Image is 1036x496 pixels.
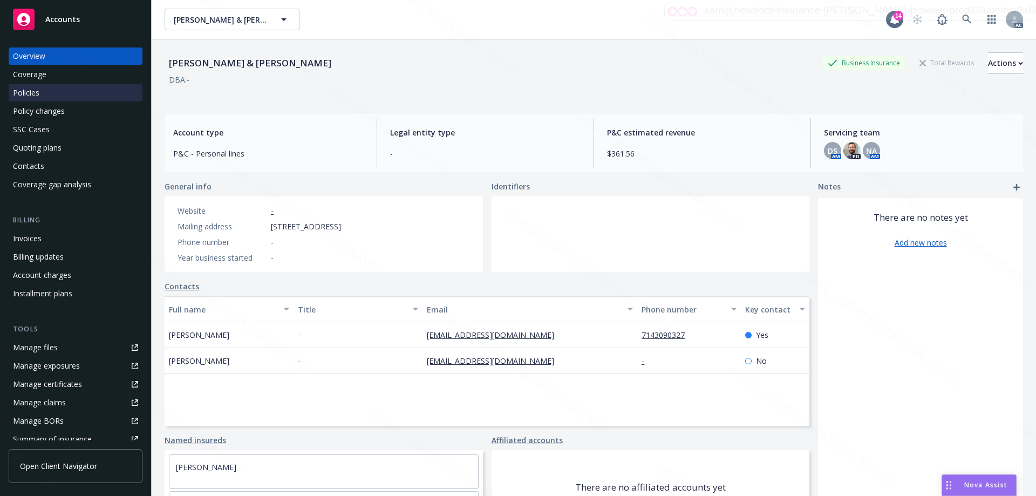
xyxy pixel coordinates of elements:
div: Total Rewards [914,56,979,70]
div: Email [427,304,621,315]
span: There are no affiliated accounts yet [575,481,726,494]
a: Summary of insurance [9,431,142,448]
button: Nova Assist [942,474,1017,496]
div: Title [298,304,406,315]
span: Servicing team [824,127,1014,138]
a: Invoices [9,230,142,247]
span: P&C estimated revenue [607,127,798,138]
a: Policy changes [9,103,142,120]
div: Manage claims [13,394,66,411]
span: [PERSON_NAME] [169,329,229,341]
button: Title [294,296,422,322]
a: SSC Cases [9,121,142,138]
div: Coverage [13,66,46,83]
div: Contacts [13,158,44,175]
button: [PERSON_NAME] & [PERSON_NAME] [165,9,299,30]
a: Manage files [9,339,142,356]
a: Billing updates [9,248,142,266]
div: Key contact [745,304,793,315]
a: [EMAIL_ADDRESS][DOMAIN_NAME] [427,356,563,366]
a: Manage claims [9,394,142,411]
span: [PERSON_NAME] & [PERSON_NAME] [174,14,267,25]
span: Yes [756,329,768,341]
span: Account type [173,127,364,138]
div: Phone number [178,236,267,248]
a: Search [956,9,978,30]
span: $361.56 [607,148,798,159]
button: Full name [165,296,294,322]
div: Manage exposures [13,357,80,375]
div: Billing updates [13,248,64,266]
div: 14 [894,11,903,21]
a: Accounts [9,4,142,35]
span: NA [866,145,877,157]
span: Accounts [45,15,80,24]
div: Manage certificates [13,376,82,393]
div: Manage BORs [13,412,64,430]
a: Contacts [9,158,142,175]
a: Affiliated accounts [492,434,563,446]
span: No [756,355,767,366]
div: Installment plans [13,285,72,302]
span: There are no notes yet [874,211,968,224]
a: Manage exposures [9,357,142,375]
a: Switch app [981,9,1003,30]
span: General info [165,181,212,192]
div: Business Insurance [822,56,905,70]
a: Manage certificates [9,376,142,393]
span: - [271,252,274,263]
a: Policies [9,84,142,101]
div: Coverage gap analysis [13,176,91,193]
a: Contacts [165,281,199,292]
div: Year business started [178,252,267,263]
div: Invoices [13,230,42,247]
a: 7143090327 [642,330,693,340]
a: [EMAIL_ADDRESS][DOMAIN_NAME] [427,330,563,340]
div: Billing [9,215,142,226]
button: Actions [988,52,1023,74]
div: Overview [13,47,45,65]
div: Manage files [13,339,58,356]
a: Coverage gap analysis [9,176,142,193]
button: Email [422,296,637,322]
div: Tools [9,324,142,335]
div: Full name [169,304,277,315]
div: [PERSON_NAME] & [PERSON_NAME] [165,56,336,70]
span: Identifiers [492,181,530,192]
span: P&C - Personal lines [173,148,364,159]
div: Mailing address [178,221,267,232]
span: [PERSON_NAME] [169,355,229,366]
div: Quoting plans [13,139,62,157]
a: add [1010,181,1023,194]
a: - [642,356,653,366]
span: - [298,355,301,366]
div: Drag to move [942,475,956,495]
button: Key contact [741,296,809,322]
span: DS [828,145,837,157]
span: Nova Assist [964,480,1007,490]
div: Phone number [642,304,724,315]
div: SSC Cases [13,121,50,138]
a: Manage BORs [9,412,142,430]
span: - [298,329,301,341]
a: Named insureds [165,434,226,446]
div: Policy changes [13,103,65,120]
span: [STREET_ADDRESS] [271,221,341,232]
div: DBA: - [169,74,189,85]
img: photo [843,142,861,159]
span: - [390,148,581,159]
div: Actions [988,53,1023,73]
a: Installment plans [9,285,142,302]
a: Overview [9,47,142,65]
a: Quoting plans [9,139,142,157]
span: - [271,236,274,248]
a: Report a Bug [931,9,953,30]
div: Account charges [13,267,71,284]
a: Start snowing [906,9,928,30]
span: Open Client Navigator [20,460,97,472]
div: Policies [13,84,39,101]
div: Summary of insurance [13,431,92,448]
a: Coverage [9,66,142,83]
a: Add new notes [895,237,947,248]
